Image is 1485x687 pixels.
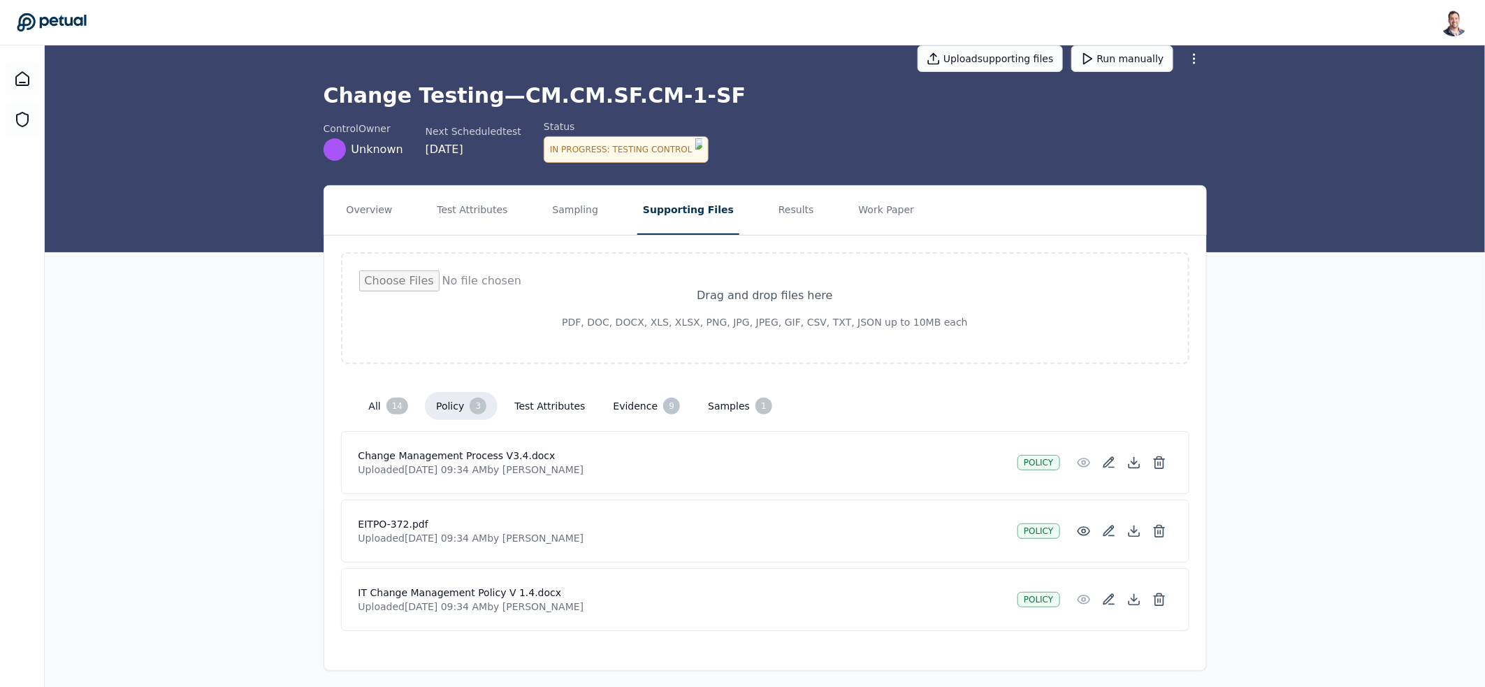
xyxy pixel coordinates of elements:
[352,141,403,158] span: Unknown
[1147,519,1172,544] button: Delete File
[544,120,709,133] div: Status
[547,186,604,235] button: Sampling
[663,398,680,414] div: 9
[1071,587,1096,612] button: Preview File (hover for quick preview, click for full view)
[358,517,1007,531] h4: EITPO-372.pdf
[1147,587,1172,612] button: Delete File
[386,398,408,414] div: 14
[1017,455,1059,470] div: policy
[1071,450,1096,475] button: Preview File (hover for quick preview, click for full view)
[358,449,1007,463] h4: Change Management Process V3.4.docx
[918,45,1063,72] button: Uploadsupporting files
[324,186,1206,235] nav: Tabs
[1122,450,1147,475] button: Download File
[425,392,498,420] button: policy 3
[773,186,820,235] button: Results
[324,122,403,136] div: control Owner
[1096,587,1122,612] button: Add/Edit Description
[358,600,1007,614] p: Uploaded [DATE] 09:34 AM by [PERSON_NAME]
[1017,523,1059,539] div: policy
[358,463,1007,477] p: Uploaded [DATE] 09:34 AM by [PERSON_NAME]
[358,531,1007,545] p: Uploaded [DATE] 09:34 AM by [PERSON_NAME]
[1147,450,1172,475] button: Delete File
[17,13,87,32] a: Go to Dashboard
[426,124,521,138] div: Next Scheduled test
[470,398,486,414] div: 3
[695,138,702,161] img: Logo
[1096,450,1122,475] button: Add/Edit Description
[358,586,1007,600] h4: IT Change Management Policy V 1.4.docx
[1182,46,1207,71] button: More Options
[341,186,398,235] button: Overview
[431,186,513,235] button: Test Attributes
[755,398,772,414] div: 1
[6,62,39,96] a: Dashboard
[1122,587,1147,612] button: Download File
[1440,8,1468,36] img: Snir Kodesh
[358,392,420,420] button: all 14
[503,393,596,419] button: test attributes
[853,186,920,235] button: Work Paper
[324,83,1207,108] h1: Change Testing — CM.CM.SF.CM-1-SF
[426,141,521,158] div: [DATE]
[1122,519,1147,544] button: Download File
[697,392,783,420] button: samples 1
[1071,519,1096,544] button: Preview File (hover for quick preview, click for full view)
[602,392,692,420] button: evidence 9
[544,136,709,163] div: In Progress : Testing Control
[1096,519,1122,544] button: Add/Edit Description
[1071,45,1173,72] button: Run manually
[637,186,739,235] button: Supporting Files
[1017,592,1059,607] div: policy
[6,103,39,136] a: SOC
